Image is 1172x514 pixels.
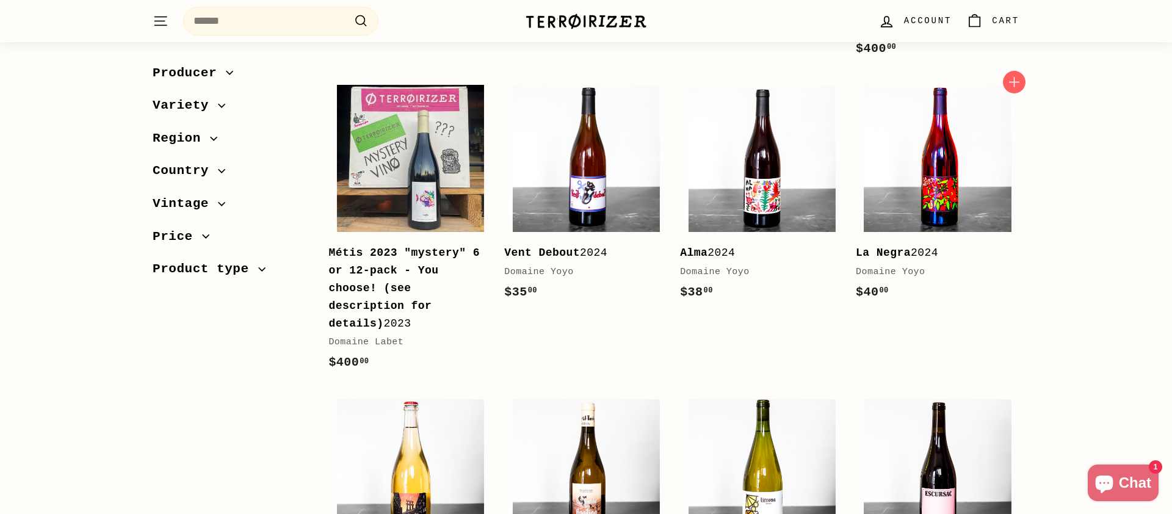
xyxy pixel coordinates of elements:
b: Métis 2023 "mystery" 6 or 12-pack - You choose! (see description for details) [328,247,480,329]
sup: 00 [528,286,537,295]
sup: 00 [879,286,888,295]
span: $40 [856,285,889,299]
span: $38 [680,285,713,299]
button: Country [153,158,309,191]
a: Account [871,3,959,39]
inbox-online-store-chat: Shopify online store chat [1084,465,1162,504]
b: Alma [680,247,707,259]
span: Cart [992,14,1019,27]
span: Producer [153,63,226,84]
a: Cart [959,3,1027,39]
a: Alma2024Domaine Yoyo [680,77,844,314]
button: Producer [153,60,309,93]
div: 2023 [328,244,480,332]
sup: 00 [360,357,369,366]
b: Vent Debout [504,247,580,259]
a: La Negra2024Domaine Yoyo [856,77,1019,314]
sup: 00 [887,43,896,51]
span: Region [153,128,210,149]
span: $35 [504,285,537,299]
div: Domaine Labet [328,335,480,350]
span: Vintage [153,194,218,214]
a: Vent Debout2024Domaine Yoyo [504,77,668,314]
div: 2024 [504,244,656,262]
button: Price [153,223,309,256]
span: Variety [153,96,218,117]
a: Métis 2023 "mystery" 6 or 12-pack - You choose! (see description for details)2023Domaine Labet [328,77,492,385]
span: Country [153,161,218,182]
span: Price [153,226,202,247]
sup: 00 [704,286,713,295]
span: Product type [153,259,258,280]
button: Vintage [153,190,309,223]
div: 2024 [680,244,831,262]
span: $400 [328,355,369,369]
button: Variety [153,93,309,126]
button: Region [153,125,309,158]
div: Domaine Yoyo [680,265,831,280]
div: Domaine Yoyo [856,265,1007,280]
span: Account [904,14,952,27]
div: Domaine Yoyo [504,265,656,280]
button: Product type [153,256,309,289]
div: 2024 [856,244,1007,262]
span: $400 [856,42,896,56]
b: La Negra [856,247,911,259]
